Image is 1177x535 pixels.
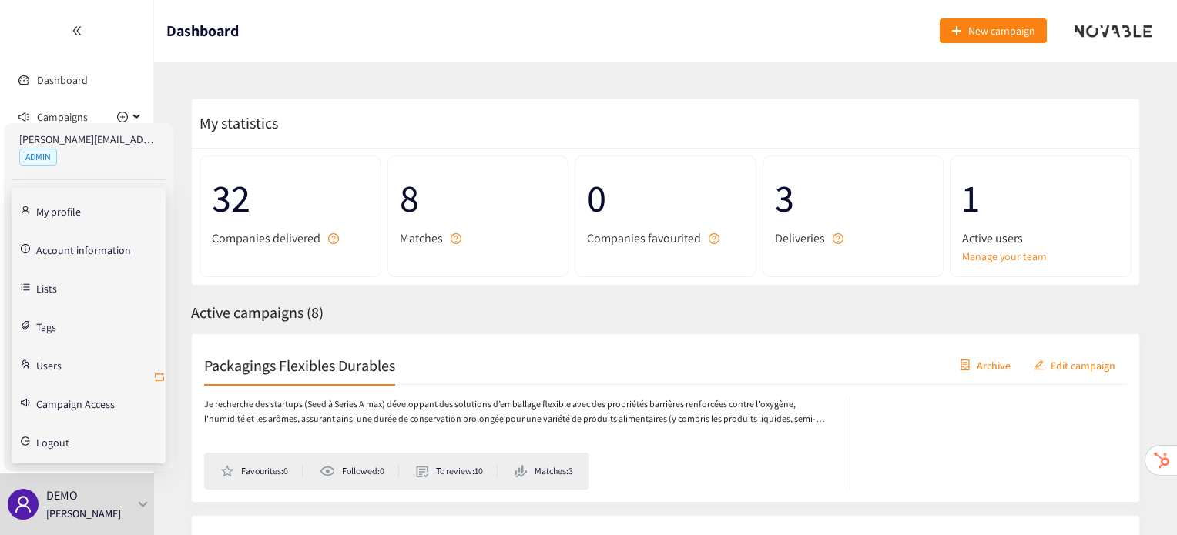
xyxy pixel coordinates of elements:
span: container [960,359,971,372]
span: Active users [962,229,1023,248]
button: containerArchive [948,353,1022,377]
li: Followed: 0 [320,464,398,478]
li: Matches: 3 [515,464,573,478]
span: plus [951,25,962,38]
span: ADMIN [19,149,57,166]
span: Archive [977,356,1011,373]
a: Tags [36,319,56,333]
span: plus-circle [117,112,128,122]
span: Matches [400,229,443,248]
p: [PERSON_NAME] [46,505,121,522]
span: retweet [153,371,166,386]
span: 8 [400,168,557,229]
li: To review: 10 [416,464,498,478]
a: Dashboard [37,73,88,87]
a: My profile [36,203,81,217]
a: Campaign Access [36,396,115,410]
a: Lists [36,280,57,294]
span: My statistics [192,113,278,133]
span: Companies delivered [212,229,320,248]
span: Deliveries [775,229,825,248]
p: [PERSON_NAME][EMAIL_ADDRESS][DOMAIN_NAME] [19,131,158,148]
button: editEdit campaign [1022,353,1127,377]
span: New campaign [968,22,1035,39]
span: double-left [72,25,82,36]
button: plusNew campaign [940,18,1047,43]
li: Favourites: 0 [220,464,303,478]
a: Packagings Flexibles DurablescontainerArchiveeditEdit campaignJe recherche des startups (Seed à S... [191,333,1140,503]
span: question-circle [328,233,339,244]
span: Campaigns [37,102,88,132]
h2: Packagings Flexibles Durables [204,354,395,376]
span: logout [21,436,30,446]
p: Je recherche des startups (Seed à Series A max) développant des solutions d’emballage flexible av... [204,397,834,426]
a: Account information [36,242,131,256]
span: 1 [962,168,1119,229]
span: Edit campaign [1051,356,1115,373]
span: sound [18,112,29,122]
p: DEMO [46,486,78,505]
a: Manage your team [962,248,1119,265]
span: Companies favourited [587,229,701,248]
span: Logout [36,437,69,448]
span: 0 [587,168,744,229]
span: user [14,495,32,513]
span: question-circle [451,233,461,244]
span: edit [1034,359,1045,372]
span: question-circle [833,233,843,244]
button: retweet [153,366,166,390]
a: Users [36,357,62,371]
span: 3 [775,168,932,229]
iframe: Chat Widget [1100,461,1177,535]
span: 32 [212,168,369,229]
span: question-circle [709,233,719,244]
span: Active campaigns ( 8 ) [191,303,324,323]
